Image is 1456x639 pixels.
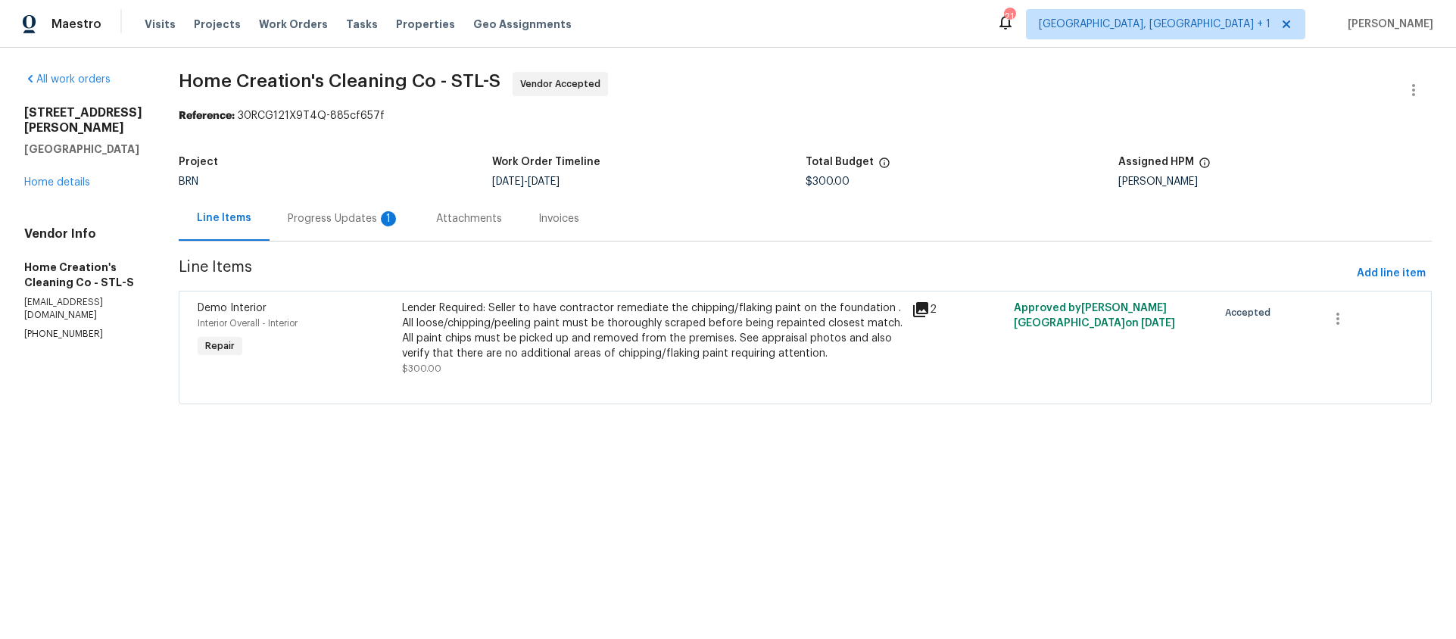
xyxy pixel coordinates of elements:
span: Interior Overall - Interior [198,319,298,328]
span: Geo Assignments [473,17,572,32]
span: [GEOGRAPHIC_DATA], [GEOGRAPHIC_DATA] + 1 [1039,17,1270,32]
h5: Work Order Timeline [492,157,600,167]
span: Accepted [1225,305,1277,320]
h5: Home Creation's Cleaning Co - STL-S [24,260,142,290]
div: Invoices [538,211,579,226]
span: Repair [199,338,241,354]
div: [PERSON_NAME] [1118,176,1432,187]
div: 2 [912,301,1005,319]
span: [DATE] [492,176,524,187]
span: Approved by [PERSON_NAME][GEOGRAPHIC_DATA] on [1014,303,1175,329]
h5: Total Budget [806,157,874,167]
div: 30RCG121X9T4Q-885cf657f [179,108,1432,123]
span: Add line item [1357,264,1426,283]
span: Projects [194,17,241,32]
div: Attachments [436,211,502,226]
span: The hpm assigned to this work order. [1199,157,1211,176]
span: Maestro [51,17,101,32]
span: Home Creation's Cleaning Co - STL-S [179,72,500,90]
span: Line Items [179,260,1351,288]
h5: Project [179,157,218,167]
h4: Vendor Info [24,226,142,242]
h2: [STREET_ADDRESS][PERSON_NAME] [24,105,142,136]
span: [DATE] [1141,318,1175,329]
div: Lender Required: Seller to have contractor remediate the chipping/flaking paint on the foundation... [402,301,903,361]
span: Properties [396,17,455,32]
span: Visits [145,17,176,32]
span: [PERSON_NAME] [1342,17,1433,32]
span: The total cost of line items that have been proposed by Opendoor. This sum includes line items th... [878,157,890,176]
span: [DATE] [528,176,560,187]
h5: [GEOGRAPHIC_DATA] [24,142,142,157]
span: Vendor Accepted [520,76,606,92]
h5: Assigned HPM [1118,157,1194,167]
b: Reference: [179,111,235,121]
span: Work Orders [259,17,328,32]
span: $300.00 [806,176,850,187]
span: BRN [179,176,198,187]
span: Tasks [346,19,378,30]
a: Home details [24,177,90,188]
button: Add line item [1351,260,1432,288]
div: Line Items [197,210,251,226]
div: 21 [1004,9,1015,24]
div: 1 [381,211,396,226]
span: $300.00 [402,364,441,373]
span: Demo Interior [198,303,267,313]
a: All work orders [24,74,111,85]
p: [PHONE_NUMBER] [24,328,142,341]
span: - [492,176,560,187]
p: [EMAIL_ADDRESS][DOMAIN_NAME] [24,296,142,322]
div: Progress Updates [288,211,400,226]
